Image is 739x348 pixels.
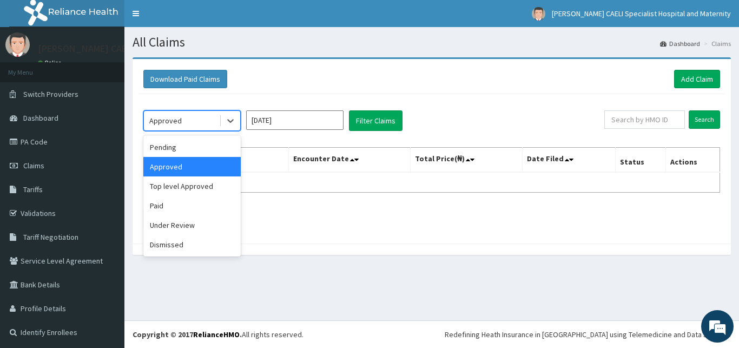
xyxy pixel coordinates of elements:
[143,157,241,176] div: Approved
[23,161,44,170] span: Claims
[660,39,700,48] a: Dashboard
[133,330,242,339] strong: Copyright © 2017 .
[23,232,78,242] span: Tariff Negotiation
[246,110,344,130] input: Select Month and Year
[124,320,739,348] footer: All rights reserved.
[552,9,731,18] span: [PERSON_NAME] CAELI Specialist Hospital and Maternity
[23,185,43,194] span: Tariffs
[523,148,616,173] th: Date Filed
[143,196,241,215] div: Paid
[665,148,720,173] th: Actions
[149,115,182,126] div: Approved
[410,148,523,173] th: Total Price(₦)
[133,35,731,49] h1: All Claims
[674,70,720,88] a: Add Claim
[143,176,241,196] div: Top level Approved
[532,7,545,21] img: User Image
[143,70,227,88] button: Download Paid Claims
[143,235,241,254] div: Dismissed
[445,329,731,340] div: Redefining Heath Insurance in [GEOGRAPHIC_DATA] using Telemedicine and Data Science!
[143,137,241,157] div: Pending
[23,89,78,99] span: Switch Providers
[689,110,720,129] input: Search
[701,39,731,48] li: Claims
[349,110,403,131] button: Filter Claims
[5,32,30,57] img: User Image
[616,148,666,173] th: Status
[38,59,64,67] a: Online
[604,110,685,129] input: Search by HMO ID
[38,44,277,54] p: [PERSON_NAME] CAELI Specialist Hospital and Maternity
[289,148,410,173] th: Encounter Date
[143,215,241,235] div: Under Review
[23,113,58,123] span: Dashboard
[193,330,240,339] a: RelianceHMO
